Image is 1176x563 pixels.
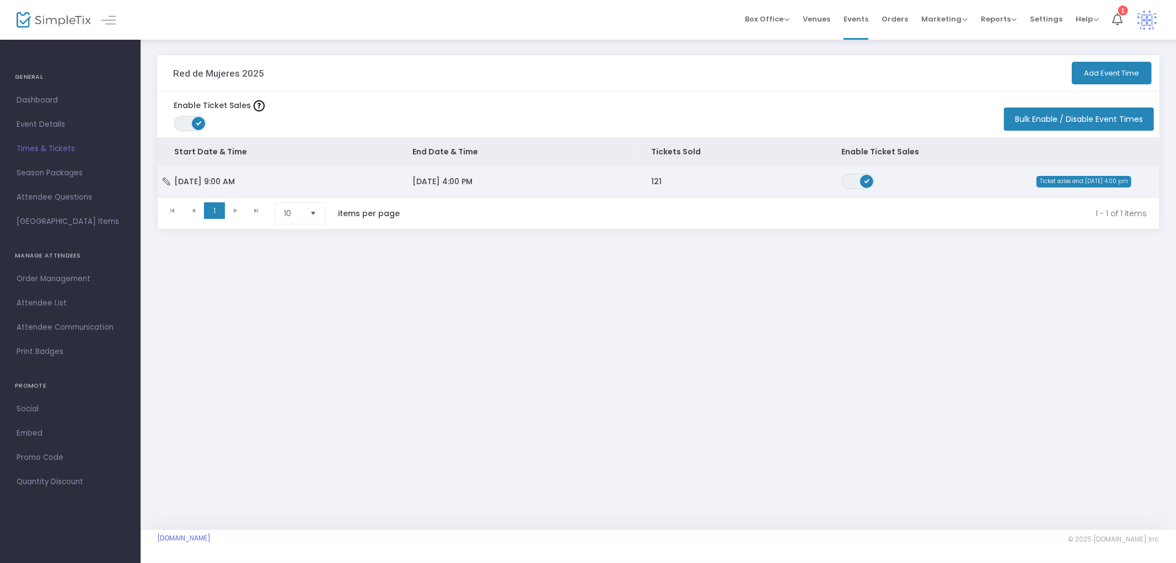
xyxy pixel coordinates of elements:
span: Event Details [17,117,124,132]
span: Settings [1030,5,1062,33]
th: Enable Ticket Sales [825,138,968,165]
span: [DATE] 9:00 AM [174,176,235,187]
th: End Date & Time [396,138,634,165]
img: question-mark [254,100,265,111]
span: Orders [882,5,908,33]
span: Attendee Questions [17,190,124,205]
h4: MANAGE ATTENDEES [15,245,126,267]
span: Embed [17,426,124,441]
th: Tickets Sold [635,138,825,165]
button: Add Event Time [1072,62,1152,84]
span: Help [1076,14,1099,24]
h3: Red de Mujeres 2025 [173,68,264,79]
label: Enable Ticket Sales [174,100,265,111]
label: items per page [338,208,400,219]
button: Select [305,203,321,224]
span: Attendee Communication [17,320,124,335]
span: Dashboard [17,93,124,108]
span: ON [864,178,869,184]
span: 121 [651,176,662,187]
span: Print Badges [17,345,124,359]
span: [GEOGRAPHIC_DATA] Items [17,215,124,229]
span: [DATE] 4:00 PM [412,176,472,187]
th: Start Date & Time [158,138,396,165]
span: Quantity Discount [17,475,124,489]
a: [DOMAIN_NAME] [157,534,211,543]
div: Data table [158,138,1159,197]
span: 10 [284,208,301,219]
span: Attendee List [17,296,124,310]
button: Bulk Enable / Disable Event Times [1004,108,1154,131]
span: Social [17,402,124,416]
span: Marketing [921,14,968,24]
span: Ticket sales end [DATE] 4:00 pm [1037,176,1131,187]
span: Season Packages [17,166,124,180]
div: 1 [1118,6,1128,15]
span: Promo Code [17,451,124,465]
h4: PROMOTE [15,375,126,397]
span: Box Office [745,14,790,24]
span: © 2025 [DOMAIN_NAME] Inc. [1068,535,1159,544]
span: Venues [803,5,830,33]
h4: GENERAL [15,66,126,88]
kendo-pager-info: 1 - 1 of 1 items [423,202,1147,224]
span: Times & Tickets [17,142,124,156]
span: ON [196,120,202,126]
span: Events [844,5,868,33]
span: Order Management [17,272,124,286]
span: Reports [981,14,1017,24]
span: Page 1 [204,202,225,219]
